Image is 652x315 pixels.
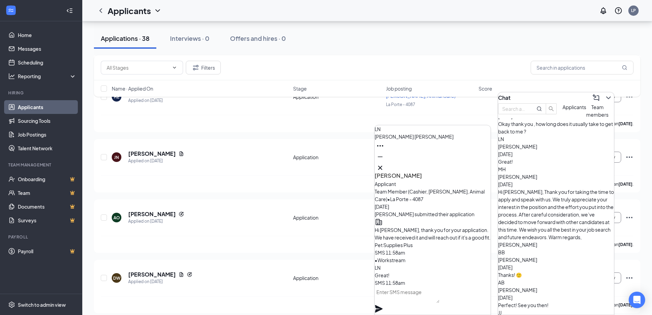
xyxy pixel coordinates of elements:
div: Switch to admin view [18,301,66,308]
b: [DATE] [618,182,632,187]
span: [PERSON_NAME] [498,143,537,150]
span: Job posting [386,85,412,92]
div: SMS 11:58am [375,279,491,287]
div: Open Intercom Messenger [629,292,645,308]
svg: Reapply [187,272,192,277]
svg: MagnifyingGlass [536,106,542,112]
div: AO [113,215,120,221]
h5: [PERSON_NAME] [128,271,176,278]
div: Applications · 38 [101,34,149,43]
button: Cross [375,162,386,173]
span: [DATE] [498,181,512,187]
svg: Ellipses [625,274,633,282]
svg: ComposeMessage [592,94,600,102]
a: DocumentsCrown [18,200,76,213]
input: Search applicant [502,105,527,113]
svg: WorkstreamLogo [8,7,14,14]
span: [PERSON_NAME] [498,174,537,180]
div: MH [498,165,614,173]
div: LN [375,264,491,271]
div: LN [498,135,614,143]
div: Offers and hires · 0 [230,34,286,43]
div: LN [375,125,491,133]
span: Score [479,85,492,92]
div: Application [293,214,382,221]
a: Home [18,28,76,42]
b: [DATE] [618,302,632,307]
div: SMS 11:58am [375,249,491,256]
a: Applicants [18,100,76,114]
svg: Document [179,151,184,156]
span: search [546,106,556,112]
div: DW [113,275,120,281]
h1: Applicants [108,5,151,16]
h3: Chat [498,94,510,102]
svg: Plane [375,305,383,313]
a: ChevronLeft [97,7,105,15]
span: [DATE] [498,294,512,301]
div: Perfect! See you then! [498,301,614,309]
button: Ellipses [375,140,386,151]
button: Minimize [375,151,386,162]
svg: Minimize [376,153,384,161]
div: Applied on [DATE] [128,218,184,225]
div: Payroll [8,234,75,240]
svg: Cross [376,164,384,172]
span: Name · Applied On [112,85,153,92]
div: AB [498,279,614,286]
div: JN [114,154,119,160]
div: Thanks! 🙂 [498,271,614,279]
div: Applied on [DATE] [128,157,184,164]
span: [DATE] [498,264,512,270]
svg: ChevronDown [604,94,613,102]
span: • Workstream [375,257,406,263]
div: Team Member (Cashier, [PERSON_NAME], Animal Care) • La Porte - 4087 [375,188,491,203]
a: Scheduling [18,56,76,69]
svg: MagnifyingGlass [622,65,627,70]
div: Application [293,275,382,281]
div: Reporting [18,73,77,80]
b: [DATE] [618,242,632,247]
svg: Notifications [599,7,607,15]
button: ComposeMessage [591,92,602,103]
span: [PERSON_NAME] [PERSON_NAME] [375,133,454,140]
a: Messages [18,42,76,56]
span: La Porte - 4087 [386,102,415,107]
svg: Filter [192,63,200,72]
a: Sourcing Tools [18,114,76,128]
div: Hi [PERSON_NAME], Thank you for taking the time to apply and speak with us. We truly appreciate y... [498,188,614,248]
input: Search in applications [531,61,633,74]
a: SurveysCrown [18,213,76,227]
span: [DATE] [498,151,512,157]
svg: Reapply [179,211,184,217]
h5: [PERSON_NAME] [128,150,176,157]
div: [PERSON_NAME] submitted their application [375,210,491,218]
svg: QuestionInfo [614,7,623,15]
button: Filter Filters [186,61,221,74]
span: [DATE] [375,203,389,210]
div: Applied on [DATE] [128,278,192,285]
svg: Collapse [66,7,73,14]
span: Stage [293,85,307,92]
svg: ChevronDown [154,7,162,15]
a: Talent Network [18,141,76,155]
a: TeamCrown [18,186,76,200]
svg: Ellipses [625,153,633,161]
span: [PERSON_NAME] [498,287,537,293]
span: Applicants [563,104,586,110]
div: BB [498,248,614,256]
svg: Company [375,218,383,226]
button: search [546,103,557,114]
h5: [PERSON_NAME] [128,210,176,218]
div: LP [631,8,636,13]
svg: ChevronDown [172,65,177,70]
h3: [PERSON_NAME] [375,171,491,180]
svg: Analysis [8,73,15,80]
a: PayrollCrown [18,244,76,258]
div: Okay thank you , how long does it usually take to get back to me ? [498,120,614,135]
span: Hi [PERSON_NAME], thank you for your application. We have received it and will reach out if it's ... [375,227,491,248]
div: Applicant [375,180,491,188]
div: Interviews · 0 [170,34,209,43]
div: Hiring [8,90,75,96]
